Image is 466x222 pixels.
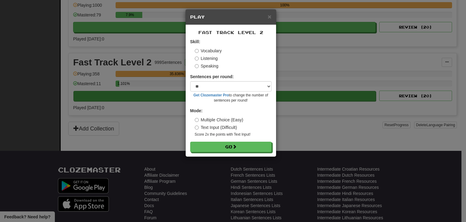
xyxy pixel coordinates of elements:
strong: Mode: [190,108,203,113]
a: Get Clozemaster Pro [194,93,229,97]
h5: Play [190,14,272,20]
label: Listening [195,55,218,61]
label: Text Input (Difficult) [195,124,237,130]
input: Listening [195,57,199,61]
input: Vocabulary [195,49,199,53]
button: Go [190,142,272,152]
strong: Skill: [190,39,200,44]
label: Sentences per round: [190,74,234,80]
input: Multiple Choice (Easy) [195,118,199,122]
input: Text Input (Difficult) [195,126,199,130]
label: Multiple Choice (Easy) [195,117,243,123]
button: Close [268,13,271,20]
span: × [268,13,271,20]
span: Fast Track Level 2 [198,30,263,35]
label: Vocabulary [195,48,222,54]
input: Speaking [195,64,199,68]
small: Score 2x the points with Text Input ! [195,132,272,137]
small: to change the number of sentences per round! [190,93,272,103]
label: Speaking [195,63,218,69]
